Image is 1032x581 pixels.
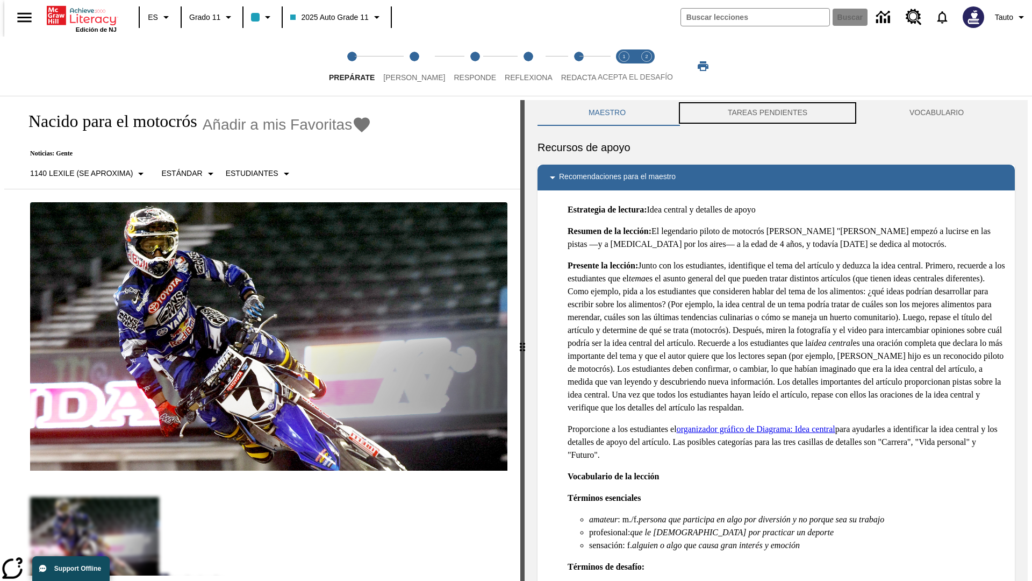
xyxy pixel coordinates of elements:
[496,37,561,96] button: Reflexiona step 4 of 5
[928,3,956,31] a: Notificaciones
[991,8,1032,27] button: Perfil/Configuración
[203,115,372,134] button: Añadir a mis Favoritas - Nacido para el motocrós
[17,150,371,158] p: Noticias: Gente
[632,541,800,550] em: alguien o algo que causa gran interés y emoción
[677,100,858,126] button: TAREAS PENDIENTES
[320,37,383,96] button: Prepárate step 1 of 5
[525,100,1028,581] div: activity
[54,565,101,572] span: Support Offline
[589,515,618,524] em: amateur
[290,12,368,23] span: 2025 Auto Grade 11
[568,259,1006,414] p: Junto con los estudiantes, identifique el tema del artículo y deduzca la idea central. Primero, r...
[47,4,117,33] div: Portada
[568,423,1006,462] p: Proporcione a los estudiantes el para ayudarles a identificar la idea central y los detalles de a...
[858,100,1015,126] button: VOCABULARIO
[995,12,1013,23] span: Tauto
[30,168,133,179] p: 1140 Lexile (Se aproxima)
[148,12,158,23] span: ES
[553,37,605,96] button: Redacta step 5 of 5
[76,26,117,33] span: Edición de NJ
[329,73,375,82] span: Prepárate
[32,556,110,581] button: Support Offline
[677,424,835,434] a: organizador gráfico de Diagrama: Idea central
[568,203,1006,216] p: Idea central y detalles de apoyo
[375,37,454,96] button: Lee step 2 of 5
[505,73,553,82] span: Reflexiona
[537,165,1015,190] div: Recomendaciones para el maestro
[631,37,662,96] button: Acepta el desafío contesta step 2 of 2
[383,73,445,82] span: [PERSON_NAME]
[956,3,991,31] button: Escoja un nuevo avatar
[537,100,677,126] button: Maestro
[870,3,899,32] a: Centro de información
[608,37,640,96] button: Acepta el desafío lee step 1 of 2
[30,202,507,471] img: El corredor de motocrós James Stewart vuela por los aires en su motocicleta de montaña
[189,12,220,23] span: Grado 11
[286,8,387,27] button: Clase: 2025 Auto Grade 11, Selecciona una clase
[520,100,525,581] div: Pulsa la tecla de intro o la barra espaciadora y luego presiona las flechas de derecha e izquierd...
[537,139,1015,156] h6: Recursos de apoyo
[143,8,177,27] button: Lenguaje: ES, Selecciona un idioma
[568,225,1006,251] p: El legendario piloto de motocrós [PERSON_NAME] "[PERSON_NAME] empezó a lucirse en las pistas —y a...
[568,261,638,270] strong: Presente la lección:
[537,100,1015,126] div: Instructional Panel Tabs
[812,338,853,348] em: idea central
[454,73,496,82] span: Responde
[9,2,40,33] button: Abrir el menú lateral
[157,164,221,183] button: Tipo de apoyo, Estándar
[681,9,829,26] input: Buscar campo
[686,56,720,76] button: Imprimir
[899,3,928,32] a: Centro de recursos, Se abrirá en una pestaña nueva.
[185,8,239,27] button: Grado: Grado 11, Elige un grado
[568,493,641,502] strong: Términos esenciales
[622,54,625,59] text: 1
[639,515,884,524] em: persona que participa en algo por diversión y no porque sea su trabajo
[445,37,505,96] button: Responde step 3 of 5
[589,539,1006,552] li: sensación: f.
[561,73,597,82] span: Redacta
[221,164,297,183] button: Seleccionar estudiante
[568,562,644,571] strong: Términos de desafío:
[568,226,651,236] strong: Resumen de la lección:
[589,526,1006,539] li: profesional:
[559,171,676,184] p: Recomendaciones para el maestro
[17,111,197,131] h1: Nacido para el motocrós
[598,73,673,81] span: ACEPTA EL DESAFÍO
[645,54,648,59] text: 2
[226,168,278,179] p: Estudiantes
[26,164,152,183] button: Seleccione Lexile, 1140 Lexile (Se aproxima)
[161,168,202,179] p: Estándar
[247,8,278,27] button: El color de la clase es azul claro. Cambiar el color de la clase.
[630,528,834,537] em: que le [DEMOGRAPHIC_DATA] por practicar un deporte
[568,472,660,481] strong: Vocabulario de la lección
[568,205,647,214] strong: Estrategia de lectura:
[963,6,984,28] img: Avatar
[629,274,646,283] em: tema
[203,116,353,133] span: Añadir a mis Favoritas
[4,100,520,576] div: reading
[589,513,1006,526] li: : m./f.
